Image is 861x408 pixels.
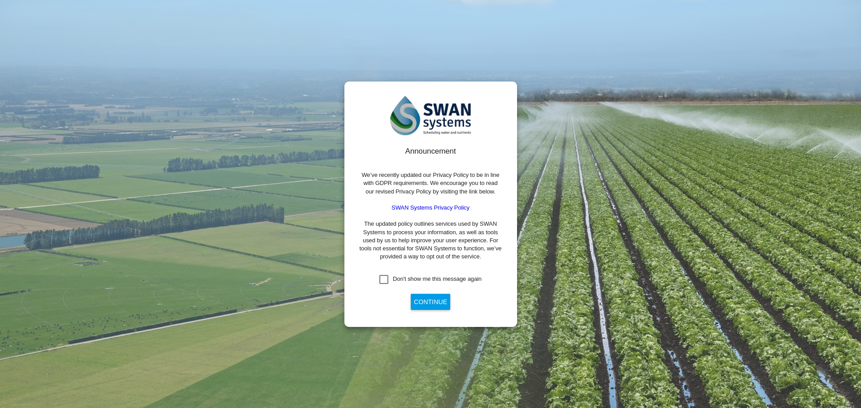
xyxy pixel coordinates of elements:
md-checkbox: Don't show me this message again [379,275,482,284]
button: Continue [411,294,450,310]
a: SWAN Systems Privacy Policy [391,204,470,211]
span: We’ve recently updated our Privacy Policy to be in line with GDPR requirements. We encourage you ... [361,172,499,194]
div: Announcement [359,146,503,157]
span: The updated policy outlines services used by SWAN Systems to process your information, as well as... [360,220,502,260]
div: Don't show me this message again [393,275,482,283]
img: SWAN-Landscape-Logo-Colour.png [390,96,471,136]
